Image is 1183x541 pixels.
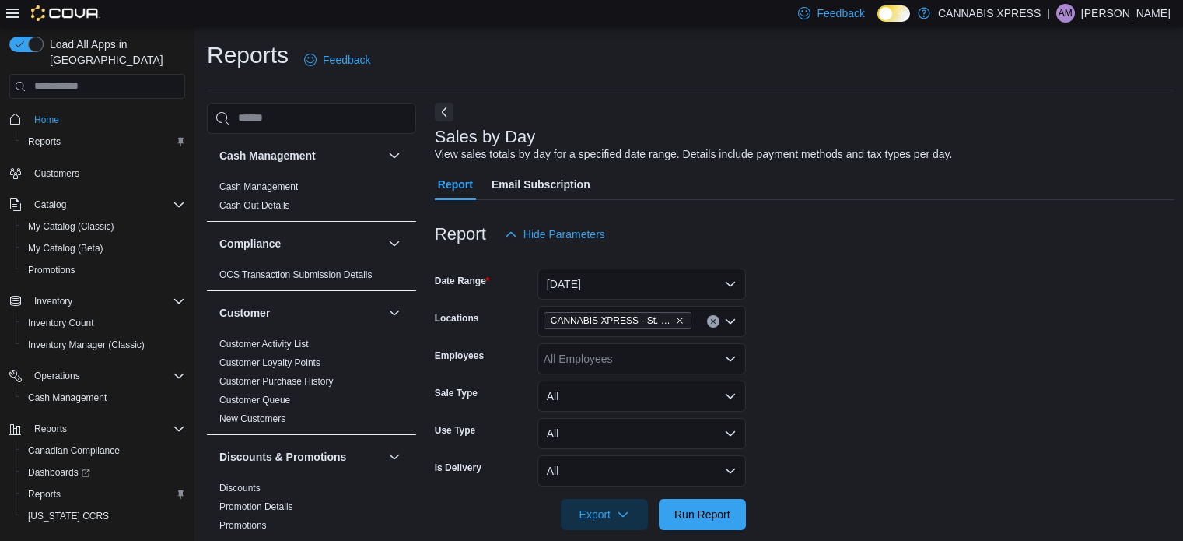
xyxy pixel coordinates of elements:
button: Inventory Count [16,312,191,334]
h3: Report [435,225,486,244]
button: Hide Parameters [499,219,611,250]
span: Reports [22,132,185,151]
button: Canadian Compliance [16,440,191,462]
div: Discounts & Promotions [207,479,416,541]
a: Customer Activity List [219,339,309,350]
button: My Catalog (Beta) [16,237,191,259]
a: Inventory Manager (Classic) [22,335,151,354]
h3: Cash Management [219,148,316,163]
button: Reports [16,483,191,505]
button: Customers [3,162,191,184]
img: Cova [31,5,100,21]
h3: Discounts & Promotions [219,449,346,465]
span: Feedback [323,52,370,68]
a: Reports [22,485,67,504]
span: My Catalog (Classic) [28,220,114,233]
span: Reports [28,420,185,438]
a: New Customers [219,413,285,424]
button: Open list of options [724,353,737,365]
span: Dashboards [28,466,90,479]
span: Reports [28,135,61,148]
span: Catalog [34,198,66,211]
a: Discounts [219,483,261,494]
span: Report [438,169,473,200]
span: [US_STATE] CCRS [28,510,109,522]
div: Customer [207,335,416,434]
span: Run Report [674,507,730,522]
button: Reports [3,418,191,440]
span: Customers [28,163,185,183]
label: Employees [435,350,484,362]
span: Canadian Compliance [22,441,185,460]
span: Operations [28,367,185,385]
button: Inventory [3,290,191,312]
p: | [1047,4,1050,23]
span: Home [34,114,59,126]
button: Clear input [707,315,719,328]
span: Customer Queue [219,394,290,406]
button: Export [561,499,648,530]
span: Feedback [817,5,864,21]
a: Cash Management [219,181,298,192]
span: Promotion Details [219,501,293,513]
span: My Catalog (Beta) [28,242,103,255]
div: Cash Management [207,177,416,221]
span: Operations [34,370,80,382]
a: Customer Purchase History [219,376,334,387]
div: View sales totals by day for a specified date range. Details include payment methods and tax type... [435,146,953,163]
a: Cash Out Details [219,200,290,211]
button: Operations [3,365,191,387]
a: Inventory Count [22,314,100,332]
button: Promotions [16,259,191,281]
button: Run Report [659,499,746,530]
button: Customer [385,304,404,322]
button: Compliance [385,234,404,253]
span: My Catalog (Classic) [22,217,185,236]
span: Inventory Manager (Classic) [28,339,145,351]
span: Hide Parameters [523,227,605,242]
a: My Catalog (Beta) [22,239,110,258]
span: Email Subscription [492,169,590,200]
span: Discounts [219,482,261,494]
span: Promotions [28,264,75,276]
div: Compliance [207,265,416,290]
span: Load All Apps in [GEOGRAPHIC_DATA] [44,37,185,68]
span: Catalog [28,195,185,214]
span: Export [570,499,639,530]
button: Customer [219,305,382,321]
button: Cash Management [385,146,404,165]
button: My Catalog (Classic) [16,216,191,237]
button: [DATE] [537,269,746,300]
span: Inventory [34,295,72,307]
span: Promotions [219,519,267,532]
span: Cash Management [22,388,185,407]
span: Cash Management [28,392,107,404]
a: Customers [28,164,86,183]
span: OCS Transaction Submission Details [219,269,373,281]
button: Discounts & Promotions [219,449,382,465]
a: Reports [22,132,67,151]
span: AM [1059,4,1073,23]
button: Operations [28,367,86,385]
a: OCS Transaction Submission Details [219,269,373,280]
p: CANNABIS XPRESS [938,4,1041,23]
button: Open list of options [724,315,737,328]
a: [US_STATE] CCRS [22,507,115,525]
span: Customer Purchase History [219,375,334,388]
a: Promotion Details [219,501,293,512]
span: Inventory [28,292,185,311]
input: Dark Mode [877,5,910,22]
span: CANNABIS XPRESS - St. [PERSON_NAME] ([GEOGRAPHIC_DATA]) [551,313,672,328]
button: Home [3,108,191,131]
div: Ashton Melnyk [1056,4,1075,23]
span: Inventory Count [22,314,185,332]
label: Sale Type [435,387,478,399]
button: Catalog [28,195,72,214]
h1: Reports [207,40,289,71]
a: Home [28,111,65,129]
label: Use Type [435,424,475,437]
button: All [537,455,746,487]
a: Dashboards [22,463,96,482]
button: All [537,418,746,449]
button: Discounts & Promotions [385,448,404,466]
